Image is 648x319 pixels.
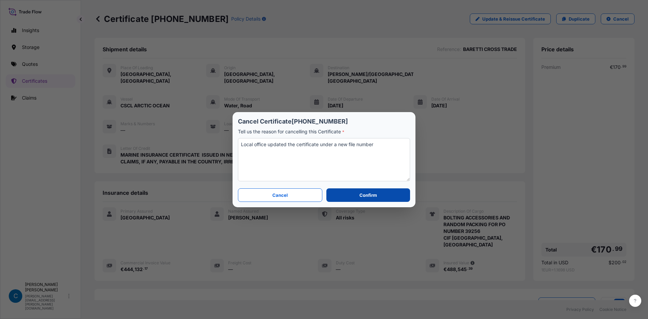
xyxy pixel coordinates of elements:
[238,138,410,181] textarea: Local office updated the certificate under a new file number
[238,117,410,126] p: Cancel Certificate [PHONE_NUMBER]
[359,192,377,198] p: Confirm
[272,192,288,198] p: Cancel
[238,188,322,202] button: Cancel
[238,128,410,135] p: Tell us the reason for cancelling this Certificate
[326,188,410,202] button: Confirm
